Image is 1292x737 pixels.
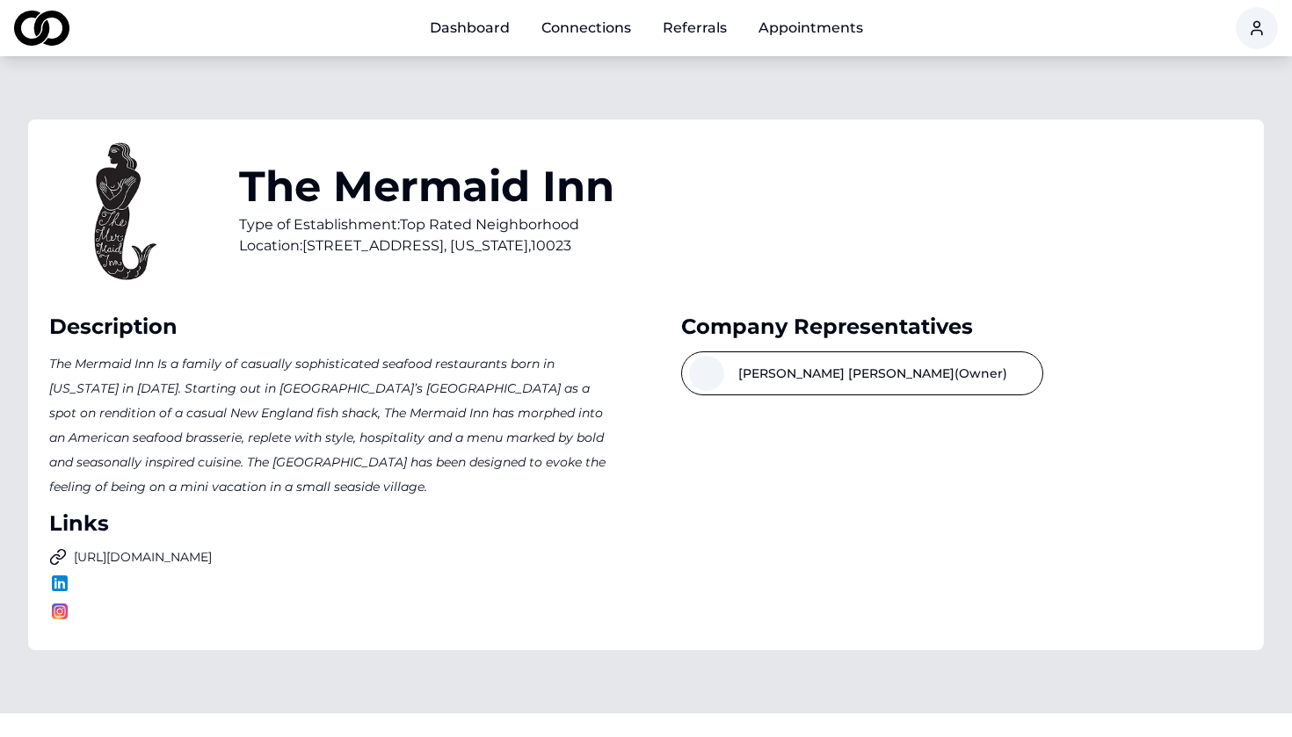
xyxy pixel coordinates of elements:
[49,509,611,538] div: Links
[14,11,69,46] img: logo
[49,141,190,281] img: 2536d4df-93e4-455f-9ee8-7602d4669c22-images-images-profile_picture.png
[649,11,741,46] a: Referrals
[49,548,611,566] a: [URL][DOMAIN_NAME]
[681,313,1243,341] div: Company Representatives
[681,351,1043,395] button: [PERSON_NAME] [PERSON_NAME](Owner)
[49,573,70,594] img: logo
[416,11,877,46] nav: Main
[49,351,611,499] p: The Mermaid Inn Is a family of casually sophisticated seafood restaurants born in [US_STATE] in [...
[239,214,614,235] div: Type of Establishment: Top Rated Neighborhood
[239,235,614,257] div: Location: [STREET_ADDRESS] , [US_STATE] , 10023
[49,601,70,622] img: logo
[416,11,524,46] a: Dashboard
[239,165,614,207] h1: The Mermaid Inn
[744,11,877,46] a: Appointments
[49,313,611,341] div: Description
[527,11,645,46] a: Connections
